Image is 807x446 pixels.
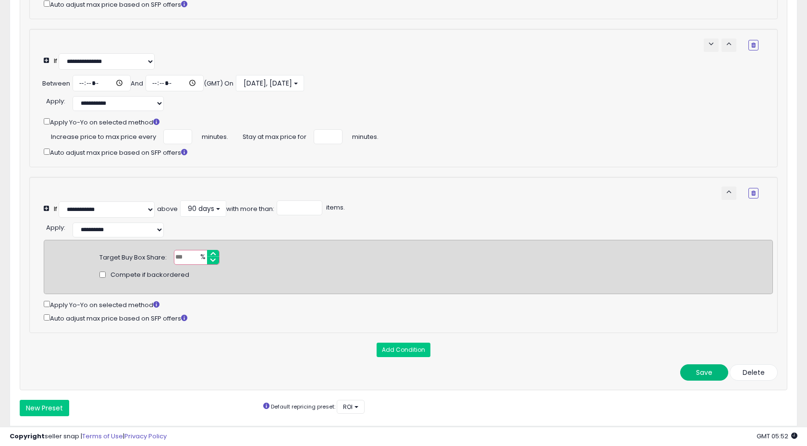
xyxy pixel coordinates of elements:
span: minutes. [202,129,228,142]
button: Save [680,364,728,381]
small: Default repricing preset: [271,403,335,410]
div: Apply Yo-Yo on selected method [44,299,773,310]
button: ROI [337,400,365,414]
div: Target Buy Box Share: [99,250,167,262]
div: with more than: [226,205,274,214]
i: Remove Condition [751,42,756,48]
div: : [46,94,65,106]
div: Between [42,79,70,88]
span: keyboard_arrow_up [724,187,734,197]
a: Terms of Use [82,432,123,441]
div: above [157,205,178,214]
button: keyboard_arrow_up [721,38,736,52]
span: Stay at max price for [243,129,306,142]
button: [DATE], [DATE] [236,75,304,91]
span: [DATE], [DATE] [242,78,292,88]
button: Add Condition [377,343,430,357]
div: Auto adjust max price based on SFP offers [44,312,773,323]
button: New Preset [20,400,69,416]
div: : [46,220,65,233]
span: Compete if backordered [110,271,189,280]
span: minutes. [352,129,379,142]
span: % [195,250,210,265]
strong: Copyright [10,432,45,441]
span: Apply [46,97,64,106]
a: Privacy Policy [124,432,167,441]
div: seller snap | | [10,432,167,441]
span: 2025-09-12 05:52 GMT [757,432,797,441]
div: (GMT) On [204,79,233,88]
span: Increase price to max price every [51,129,156,142]
i: Remove Condition [751,190,756,196]
span: Apply [46,223,64,232]
span: items. [325,203,345,212]
span: 90 days [186,204,214,213]
span: ROI [343,403,353,411]
span: keyboard_arrow_up [724,39,734,49]
button: keyboard_arrow_down [704,38,719,52]
button: Delete [730,364,778,381]
div: Apply Yo-Yo on selected method [44,116,773,127]
button: keyboard_arrow_up [721,186,736,200]
span: keyboard_arrow_down [707,39,716,49]
button: 90 days [180,200,226,217]
div: And [131,79,143,88]
div: Auto adjust max price based on SFP offers [44,147,773,158]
